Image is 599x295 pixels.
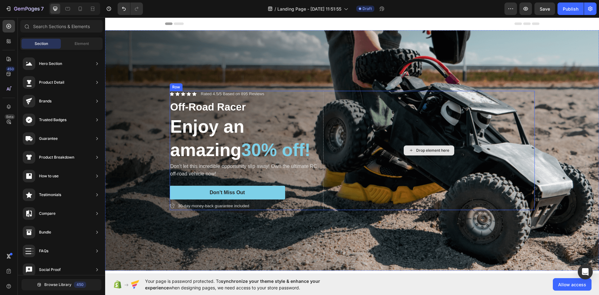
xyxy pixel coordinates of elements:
div: Social Proof [39,267,61,273]
div: Row [66,67,76,72]
p: Don't let this incredible opportunity slip away! Own the ultimate RC off-road vehicle now! [65,145,215,160]
span: Allow access [558,281,586,288]
button: Browse Library450 [22,279,101,290]
div: Open Intercom Messenger [578,264,593,279]
input: Search Sections & Elements [20,20,103,32]
span: Save [540,6,550,12]
button: Save [534,2,555,15]
button: Publish [558,2,584,15]
div: Bundle [39,229,51,235]
div: Brands [39,98,51,104]
div: Publish [563,6,578,12]
div: 450 [6,66,15,71]
p: 7 [41,5,44,12]
span: synchronize your theme style & enhance your experience [145,278,320,290]
iframe: Design area [105,17,599,274]
div: Guarantee [39,135,58,142]
span: Element [75,41,89,47]
div: 450 [74,282,86,288]
div: Beta [5,114,15,119]
div: FAQs [39,248,48,254]
span: Your page is password protected. To when designing pages, we need access to your store password. [145,278,344,291]
div: How to use [39,173,59,179]
div: Trusted Badges [39,117,66,123]
span: / [275,6,276,12]
div: Drop element here [311,130,344,135]
button: 7 [2,2,46,15]
button: Don’t Miss Out [65,168,180,182]
span: Browse Library [44,282,71,288]
button: Allow access [553,278,592,291]
span: Section [35,41,48,47]
div: Testimonials [39,192,61,198]
div: Undo/Redo [118,2,143,15]
span: 30% off! [136,122,206,142]
p: 30-day money-back guarantee included [73,185,144,192]
span: Landing Page - [DATE] 11:51:55 [277,6,341,12]
div: Product Detail [39,79,64,86]
div: Hero Section [39,61,62,67]
div: Compare [39,210,56,217]
span: Draft [363,6,372,12]
div: Don’t Miss Out [105,172,140,179]
div: Product Breakdown [39,154,74,160]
